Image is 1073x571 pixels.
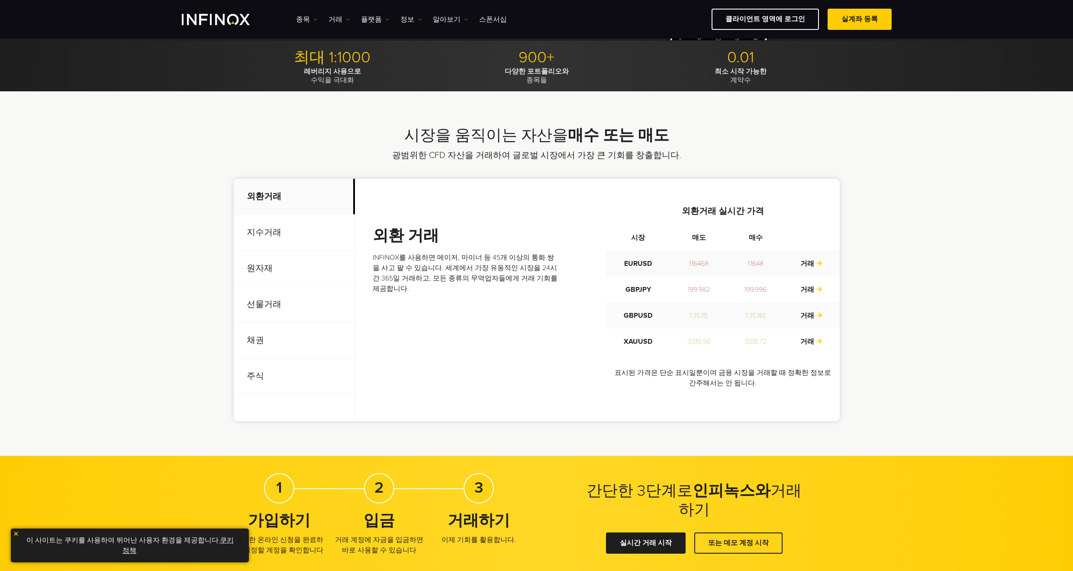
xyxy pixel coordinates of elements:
[234,179,355,215] p: 외환거래
[373,226,439,245] strong: 외환 거래
[606,251,670,277] td: EURUSD
[800,285,823,294] a: 거래
[234,358,355,394] p: 주식
[694,532,783,554] a: 또는 데모 계정 시작
[606,532,686,554] a: 실시간 거래 시작
[13,531,19,537] img: yellow close icon
[728,329,783,355] td: 3335.72
[728,251,783,277] td: 1.1648
[373,252,560,294] p: INFINOX를 사용하면 메이저, 마이너 등 45개 이상의 통화 쌍을 사고 팔 수 있습니다. 세계에서 가장 유동적인 시장을 24시간 365일 거래하고, 모든 종류의 무역업자들...
[333,535,425,555] p: 거래 계정에 자금을 입금하면 바로 사용할 수 있습니다
[606,303,670,329] td: GBPUSD
[474,478,483,497] strong: 3
[234,67,432,84] p: 수익을 극대화
[728,277,783,303] td: 199.996
[828,9,892,30] a: 실계좌 등록
[336,149,737,161] p: 광범위한 CFD 자산을 거래하여 글로벌 시장에서 가장 큰 기회를 창출합니다.
[800,259,823,268] a: 거래
[670,251,728,277] td: 1.16468
[800,311,823,320] a: 거래
[670,225,728,251] th: 매도
[606,368,840,388] p: 표시된 가격은 단순 표시일뿐이며 금융 시장을 거래할 때 정확한 정보로 간주해서는 안 됩니다.
[234,535,325,555] p: 간단한 온라인 신청을 완료하고 설정할 계정을 확인합니다
[15,533,245,558] p: 이 사이트는 쿠키를 사용하여 뛰어난 사용자 환경을 제공합니다. .
[234,287,355,323] p: 선물거래
[234,126,840,145] h2: 시장을 움직이는 자산을
[728,225,783,251] th: 매수
[568,126,669,145] strong: 매수 또는 매도
[248,511,310,530] strong: 가입하기
[642,67,840,84] p: 계약수
[715,67,767,76] strong: 최소 시작 가능한
[728,303,783,329] td: 1.35361
[234,215,355,251] p: 지수거래
[433,535,525,545] p: 이제 기회를 활용합니다.
[670,303,728,329] td: 1.3535
[438,48,635,67] p: 900+
[433,14,468,25] a: 알아보기
[361,14,390,25] a: 플랫폼
[296,14,318,25] a: 종목
[234,323,355,358] p: 채권
[693,481,770,500] strong: 인피녹스와
[329,14,350,25] a: 거래
[304,67,361,76] strong: 레버리지 사용으로
[182,14,270,25] a: INFINOX Logo
[448,511,510,530] strong: 거래하기
[479,14,507,25] a: 스폰서십
[800,337,823,346] a: 거래
[606,329,670,355] td: XAUUSD
[606,277,670,303] td: GBPJPY
[364,511,395,530] strong: 입금
[234,48,432,67] p: 최대 1:1000
[606,225,670,251] th: 시장
[670,277,728,303] td: 199.982
[276,478,282,497] strong: 1
[682,206,764,216] strong: 외환거래 실시간 가격
[234,251,355,287] p: 원자재
[670,329,728,355] td: 3335.56
[438,67,635,84] p: 종목들
[586,481,802,519] h2: 간단한 3단계로 거래하기
[712,9,819,30] a: 클라이언트 영역에 로그인
[400,14,422,25] a: 정보
[374,478,383,497] strong: 2
[505,67,569,76] strong: 다양한 포트폴리오와
[642,48,840,67] p: 0.01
